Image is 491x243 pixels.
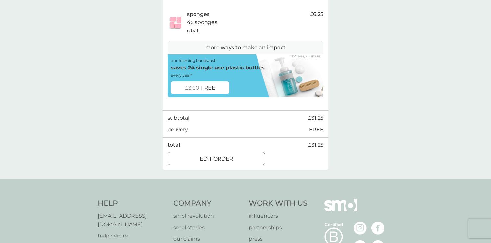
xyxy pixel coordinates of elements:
[249,212,308,220] a: influencers
[249,199,308,209] h4: Work With Us
[98,212,167,228] a: [EMAIL_ADDRESS][DOMAIN_NAME]
[185,84,199,92] span: £3.00
[249,224,308,232] a: partnerships
[187,10,209,18] p: sponges
[171,57,217,64] p: our foaming handwash
[324,199,357,221] img: smol
[309,126,323,134] p: FREE
[201,84,215,92] span: FREE
[173,199,243,209] h4: Company
[98,232,167,240] a: help centre
[173,224,243,232] a: smol stories
[171,72,193,78] p: every year*
[310,10,323,18] span: £6.25
[187,18,217,27] p: 4x sponges
[98,199,167,209] h4: Help
[168,141,180,149] p: total
[200,155,233,163] p: edit order
[205,43,286,52] p: more ways to make an impact
[354,222,367,235] img: visit the smol Instagram page
[171,64,265,72] p: saves 24 single use plastic bottles
[168,152,265,165] button: edit order
[308,114,323,122] span: £31.25
[168,114,189,122] p: subtotal
[173,212,243,220] a: smol revolution
[308,141,323,149] span: £31.25
[187,27,198,35] p: qty : 1
[371,222,384,235] img: visit the smol Facebook page
[168,126,188,134] p: delivery
[290,55,321,58] a: *[DOMAIN_NAME][URL]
